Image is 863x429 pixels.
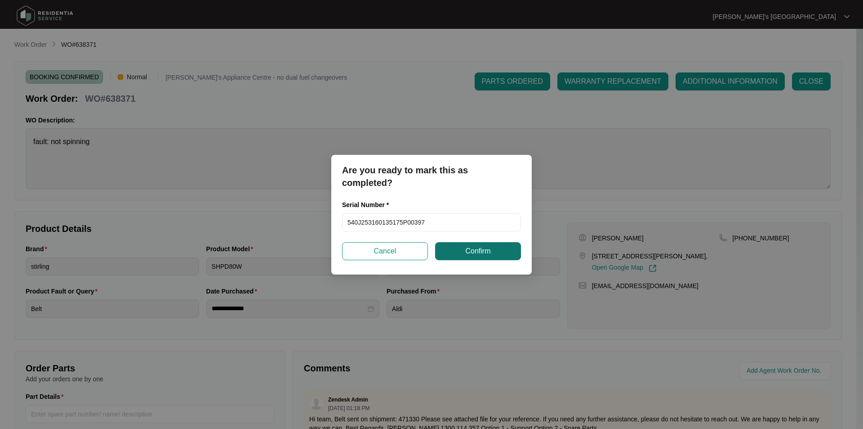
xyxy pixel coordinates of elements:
[342,164,521,176] p: Are you ready to mark this as
[435,242,521,260] button: Confirm
[374,246,396,257] span: Cancel
[342,176,521,189] p: completed?
[342,200,396,209] label: Serial Number *
[465,246,490,257] span: Confirm
[342,242,428,260] button: Cancel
